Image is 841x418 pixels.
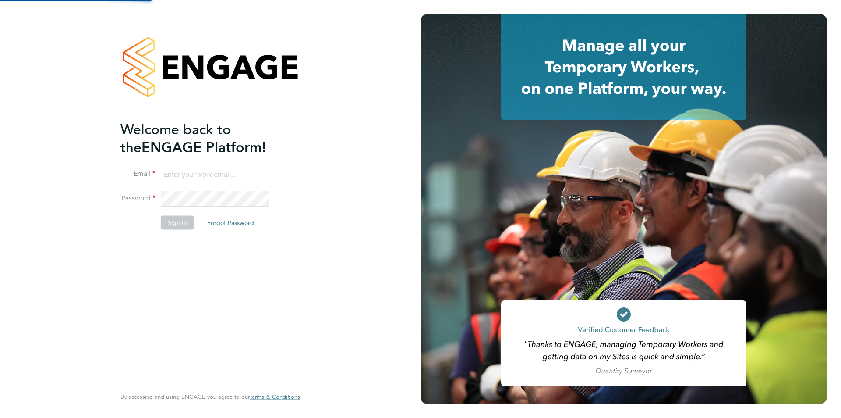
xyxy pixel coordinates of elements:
a: Terms & Conditions [250,393,300,400]
button: Sign In [161,216,194,230]
input: Enter your work email... [161,167,269,182]
label: Password [120,194,155,203]
button: Forgot Password [200,216,261,230]
span: Welcome back to the [120,121,231,156]
label: Email [120,169,155,179]
span: By accessing and using ENGAGE you agree to our [120,393,300,400]
h2: ENGAGE Platform! [120,120,291,156]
